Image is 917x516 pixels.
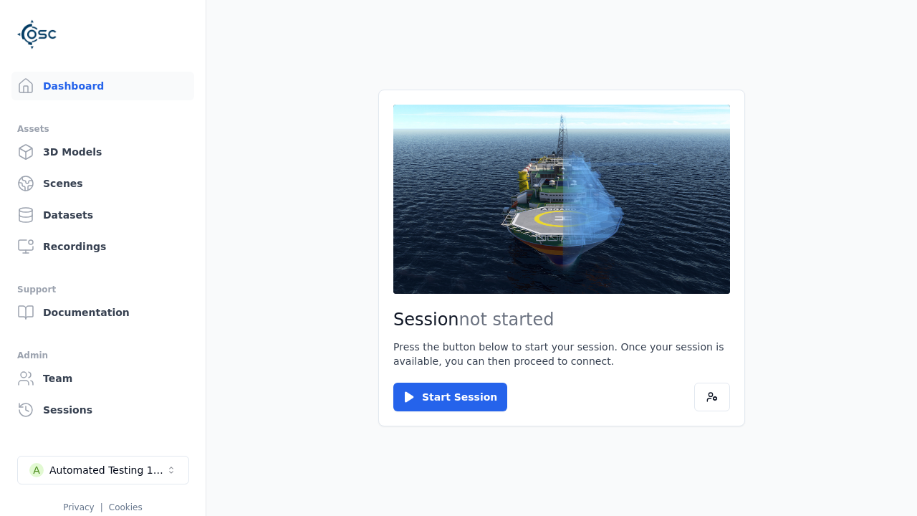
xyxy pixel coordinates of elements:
div: A [29,463,44,477]
a: Scenes [11,169,194,198]
a: Recordings [11,232,194,261]
a: Privacy [63,502,94,512]
span: | [100,502,103,512]
div: Automated Testing 1 - Playwright [49,463,165,477]
a: Team [11,364,194,393]
a: 3D Models [11,138,194,166]
a: Cookies [109,502,143,512]
button: Select a workspace [17,456,189,484]
a: Datasets [11,201,194,229]
div: Assets [17,120,188,138]
a: Documentation [11,298,194,327]
h2: Session [393,308,730,331]
a: Dashboard [11,72,194,100]
button: Start Session [393,383,507,411]
span: not started [459,310,554,330]
img: Logo [17,14,57,54]
div: Support [17,281,188,298]
p: Press the button below to start your session. Once your session is available, you can then procee... [393,340,730,368]
a: Sessions [11,396,194,424]
div: Admin [17,347,188,364]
